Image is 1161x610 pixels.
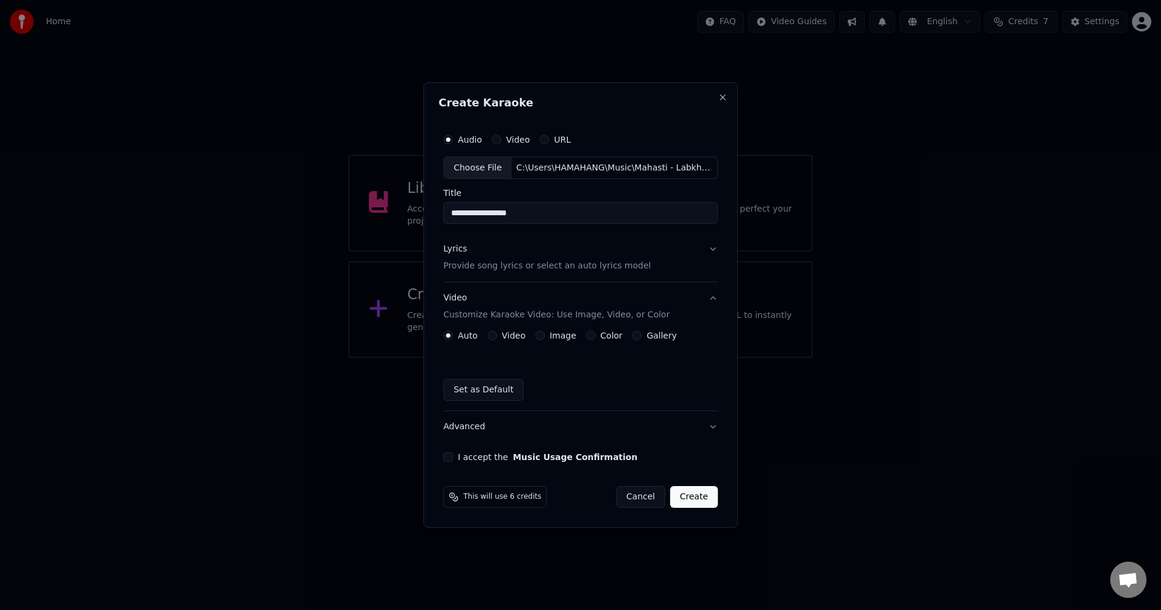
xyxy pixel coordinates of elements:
label: I accept the [458,453,637,461]
button: LyricsProvide song lyrics or select an auto lyrics model [443,234,718,282]
label: URL [554,135,571,144]
div: C:\Users\HAMAHANG\Music\Mahasti - Labkhand.mp3 [512,162,717,174]
div: VideoCustomize Karaoke Video: Use Image, Video, or Color [443,331,718,410]
label: Audio [458,135,482,144]
p: Provide song lyrics or select an auto lyrics model [443,261,651,273]
div: Lyrics [443,244,467,256]
button: Cancel [616,486,665,508]
button: Advanced [443,411,718,443]
button: VideoCustomize Karaoke Video: Use Image, Video, or Color [443,283,718,331]
label: Video [506,135,530,144]
h2: Create Karaoke [438,97,723,108]
div: Choose File [444,157,512,179]
label: Color [600,331,623,340]
span: This will use 6 credits [463,492,541,502]
label: Image [550,331,576,340]
button: I accept the [513,453,637,461]
label: Video [502,331,525,340]
label: Auto [458,331,478,340]
button: Set as Default [443,379,524,401]
label: Title [443,189,718,198]
div: Video [443,293,669,322]
p: Customize Karaoke Video: Use Image, Video, or Color [443,309,669,321]
button: Create [670,486,718,508]
label: Gallery [646,331,677,340]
